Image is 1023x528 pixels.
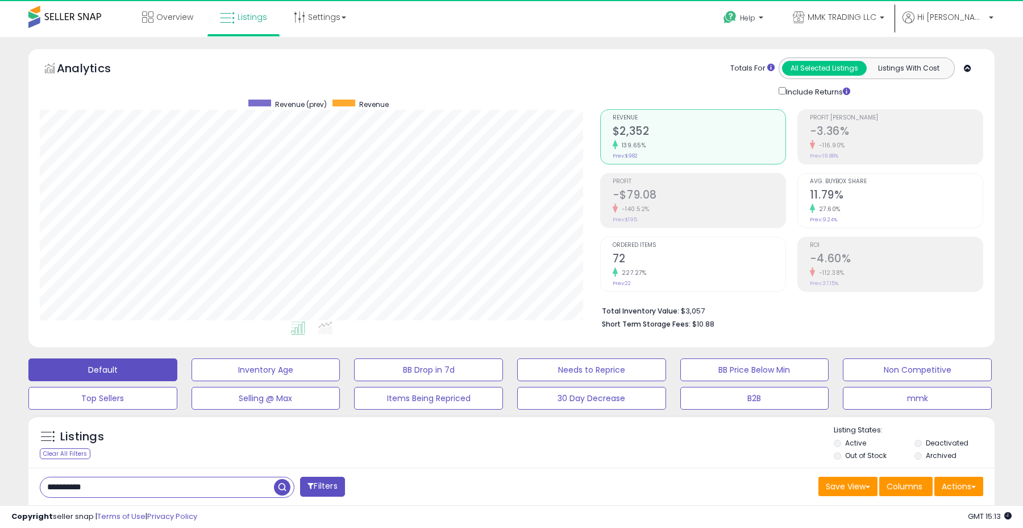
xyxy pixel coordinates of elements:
[680,358,829,381] button: BB Price Below Min
[613,179,785,185] span: Profit
[60,429,104,445] h5: Listings
[903,11,993,37] a: Hi [PERSON_NAME]
[692,319,714,329] span: $10.88
[28,387,177,410] button: Top Sellers
[613,115,785,121] span: Revenue
[613,242,785,249] span: Ordered Items
[613,188,785,204] h2: -$79.08
[815,205,841,213] small: 27.60%
[917,11,985,23] span: Hi [PERSON_NAME]
[810,188,983,204] h2: 11.79%
[815,141,845,150] small: -116.90%
[354,387,503,410] button: Items Being Repriced
[618,141,646,150] small: 139.65%
[40,448,90,459] div: Clear All Filters
[845,451,887,460] label: Out of Stock
[359,100,389,109] span: Revenue
[834,425,994,436] p: Listing States:
[887,481,922,492] span: Columns
[57,60,133,79] h5: Analytics
[97,511,145,522] a: Terms of Use
[156,11,193,23] span: Overview
[843,387,992,410] button: mmk
[740,13,755,23] span: Help
[714,2,775,37] a: Help
[275,100,327,109] span: Revenue (prev)
[192,358,340,381] button: Inventory Age
[818,477,878,496] button: Save View
[602,306,679,316] b: Total Inventory Value:
[730,63,775,74] div: Totals For
[926,451,957,460] label: Archived
[782,61,867,76] button: All Selected Listings
[28,358,177,381] button: Default
[770,85,864,98] div: Include Returns
[613,125,785,140] h2: $2,352
[968,511,1012,522] span: 2025-08-13 15:13 GMT
[843,358,992,381] button: Non Competitive
[300,477,344,497] button: Filters
[810,115,983,121] span: Profit [PERSON_NAME]
[517,358,666,381] button: Needs to Reprice
[618,269,647,277] small: 227.27%
[845,438,866,448] label: Active
[602,303,975,317] li: $3,057
[926,438,968,448] label: Deactivated
[517,387,666,410] button: 30 Day Decrease
[808,11,876,23] span: MMK TRADING LLC
[354,358,503,381] button: BB Drop in 7d
[810,179,983,185] span: Avg. Buybox Share
[613,252,785,267] h2: 72
[815,269,845,277] small: -112.38%
[613,152,638,159] small: Prev: $982
[810,252,983,267] h2: -4.60%
[934,477,983,496] button: Actions
[613,216,637,223] small: Prev: $195
[602,319,691,329] b: Short Term Storage Fees:
[613,280,631,287] small: Prev: 22
[192,387,340,410] button: Selling @ Max
[11,511,197,522] div: seller snap | |
[810,125,983,140] h2: -3.36%
[810,152,838,159] small: Prev: 19.88%
[810,216,837,223] small: Prev: 9.24%
[879,477,933,496] button: Columns
[680,387,829,410] button: B2B
[618,205,650,213] small: -140.52%
[11,511,53,522] strong: Copyright
[866,61,951,76] button: Listings With Cost
[810,280,838,287] small: Prev: 37.15%
[147,511,197,522] a: Privacy Policy
[238,11,267,23] span: Listings
[723,10,737,24] i: Get Help
[810,242,983,249] span: ROI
